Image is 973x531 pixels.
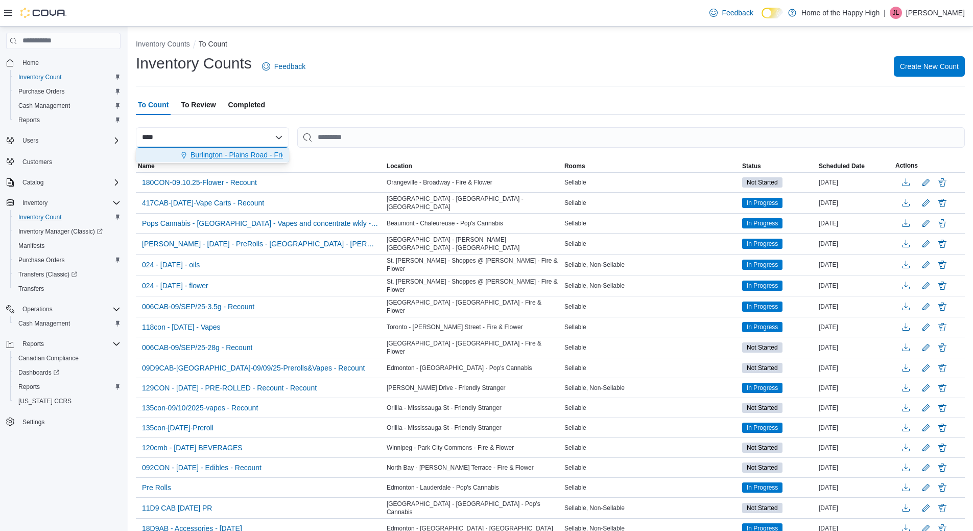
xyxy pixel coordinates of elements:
[900,61,959,72] span: Create New Count
[136,53,252,74] h1: Inventory Counts
[817,422,893,434] div: [DATE]
[136,39,965,51] nav: An example of EuiBreadcrumbs
[14,381,121,393] span: Reports
[742,162,761,170] span: Status
[10,70,125,84] button: Inventory Count
[138,480,175,495] button: Pre Rolls
[258,56,310,77] a: Feedback
[142,383,317,393] span: 129CON - [DATE] - PRE-ROLLED - Recount - Recount
[18,197,52,209] button: Inventory
[920,278,932,293] button: Edit count details
[18,256,65,264] span: Purchase Orders
[920,340,932,355] button: Edit count details
[2,154,125,169] button: Customers
[22,136,38,145] span: Users
[10,84,125,99] button: Purchase Orders
[747,178,778,187] span: Not Started
[387,278,560,294] span: St. [PERSON_NAME] - Shoppes @ [PERSON_NAME] - Fire & Flower
[920,257,932,272] button: Edit count details
[297,127,965,148] input: This is a search bar. After typing your query, hit enter to filter the results lower in the page.
[817,160,893,172] button: Scheduled Date
[742,503,782,513] span: Not Started
[920,480,932,495] button: Edit count details
[747,483,778,492] span: In Progress
[228,95,265,115] span: Completed
[742,482,782,493] span: In Progress
[136,40,190,48] button: Inventory Counts
[936,362,948,374] button: Delete
[562,217,740,229] div: Sellable
[142,198,264,208] span: 417CAB-[DATE]-Vape Carts - Recount
[136,148,289,163] button: Burlington - Plains Road - Friendly Stranger
[817,442,893,454] div: [DATE]
[387,195,560,211] span: [GEOGRAPHIC_DATA] - [GEOGRAPHIC_DATA] - [GEOGRAPHIC_DATA]
[817,321,893,333] div: [DATE]
[742,363,782,373] span: Not Started
[562,280,740,292] div: Sellable, Non-Sellable
[920,319,932,335] button: Edit count details
[14,366,63,379] a: Dashboards
[142,503,212,513] span: 11D9 CAB [DATE] PR
[18,227,103,236] span: Inventory Manager (Classic)
[142,239,378,249] span: [PERSON_NAME] - [DATE] - PreRolls - [GEOGRAPHIC_DATA] - [PERSON_NAME][GEOGRAPHIC_DATA] - [GEOGRAP...
[722,8,753,18] span: Feedback
[18,134,42,147] button: Users
[14,211,66,223] a: Inventory Count
[10,210,125,224] button: Inventory Count
[14,254,69,266] a: Purchase Orders
[18,116,40,124] span: Reports
[936,321,948,333] button: Delete
[2,175,125,190] button: Catalog
[742,342,782,353] span: Not Started
[138,360,369,376] button: 09D9CAB-[GEOGRAPHIC_DATA]-09/09/25-Prerolls&Vapes - Recount
[18,134,121,147] span: Users
[920,216,932,231] button: Edit count details
[387,162,412,170] span: Location
[817,461,893,474] div: [DATE]
[742,302,782,312] span: In Progress
[138,440,247,455] button: 120cmb - [DATE] BEVERAGES
[562,502,740,514] div: Sellable, Non-Sellable
[747,503,778,513] span: Not Started
[142,322,221,332] span: 118con - [DATE] - Vapes
[817,481,893,494] div: [DATE]
[387,500,560,516] span: [GEOGRAPHIC_DATA] - [GEOGRAPHIC_DATA] - Pop's Cannabis
[18,87,65,96] span: Purchase Orders
[936,301,948,313] button: Delete
[18,354,79,362] span: Canadian Compliance
[22,305,53,313] span: Operations
[14,85,69,98] a: Purchase Orders
[936,461,948,474] button: Delete
[747,423,778,432] span: In Progress
[14,71,66,83] a: Inventory Count
[742,322,782,332] span: In Progress
[18,303,57,315] button: Operations
[747,343,778,352] span: Not Started
[10,239,125,253] button: Manifests
[136,148,289,163] div: Choose from the following options
[18,73,62,81] span: Inventory Count
[181,95,216,115] span: To Review
[138,299,258,314] button: 006CAB-09/SEP/25-3.5g - Recount
[18,213,62,221] span: Inventory Count
[742,403,782,413] span: Not Started
[10,351,125,365] button: Canadian Compliance
[142,218,378,228] span: Pops Cannabis - [GEOGRAPHIC_DATA] - Vapes and concentrate wkly - [GEOGRAPHIC_DATA] - Pop's Cannabis
[920,299,932,314] button: Edit count details
[817,238,893,250] div: [DATE]
[18,397,72,405] span: [US_STATE] CCRS
[387,384,506,392] span: [PERSON_NAME] Drive - Friendly Stranger
[10,99,125,113] button: Cash Management
[10,224,125,239] a: Inventory Manager (Classic)
[18,102,70,110] span: Cash Management
[936,259,948,271] button: Delete
[10,394,125,408] button: [US_STATE] CCRS
[18,176,121,189] span: Catalog
[14,114,121,126] span: Reports
[920,440,932,455] button: Edit count details
[14,352,121,364] span: Canadian Compliance
[10,282,125,296] button: Transfers
[142,281,208,291] span: 024 - [DATE] - flower
[199,40,227,48] button: To Count
[742,423,782,433] span: In Progress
